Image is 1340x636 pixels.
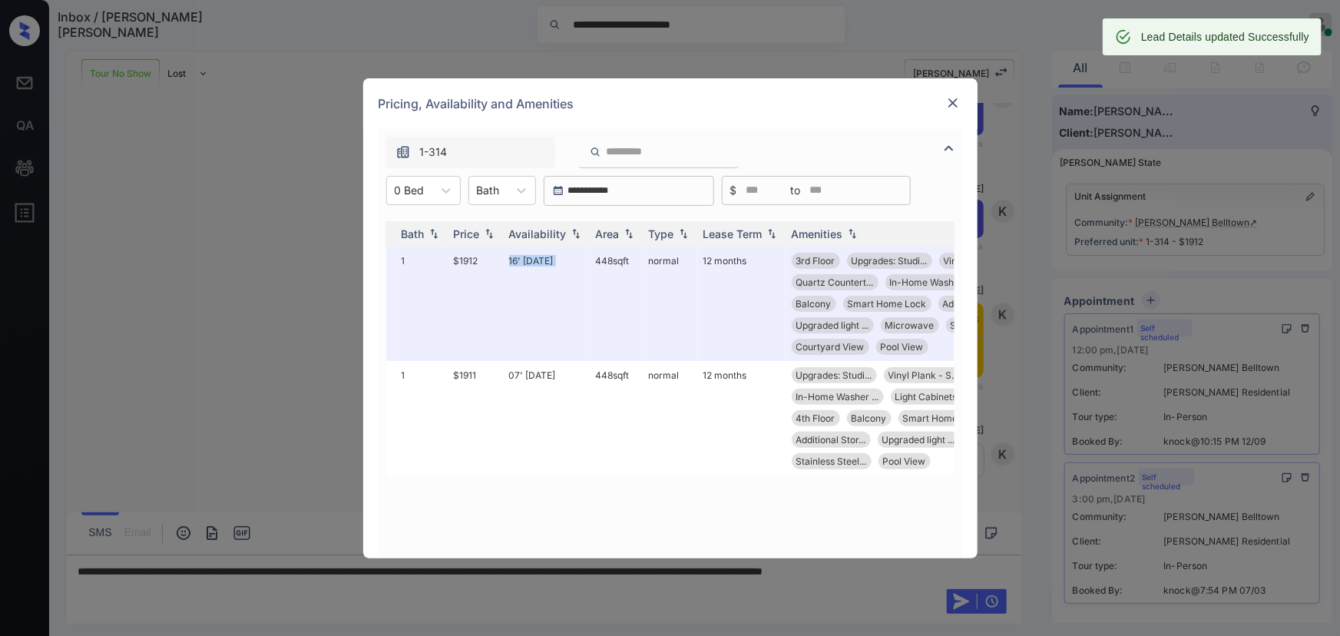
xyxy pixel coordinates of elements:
[395,144,411,160] img: icon-zuma
[448,361,503,475] td: $1911
[943,298,1013,310] span: Additional Stor...
[945,95,961,111] img: close
[395,361,448,475] td: 1
[649,227,674,240] div: Type
[895,391,958,402] span: Light Cabinets
[426,228,442,239] img: sorting
[621,228,637,239] img: sorting
[852,412,887,424] span: Balcony
[796,369,872,381] span: Upgrades: Studi...
[885,320,935,331] span: Microwave
[730,182,737,199] span: $
[852,255,928,267] span: Upgrades: Studi...
[796,391,879,402] span: In-Home Washer ...
[944,255,1014,267] span: Vinyl Plank - S...
[363,78,978,129] div: Pricing, Availability and Amenities
[395,247,448,361] td: 1
[796,255,835,267] span: 3rd Floor
[888,369,959,381] span: Vinyl Plank - S...
[903,412,982,424] span: Smart Home Lock
[940,139,958,157] img: icon-zuma
[420,144,448,161] span: 1-314
[509,227,567,240] div: Availability
[503,247,590,361] td: 16' [DATE]
[764,228,779,239] img: sorting
[697,361,786,475] td: 12 months
[454,227,480,240] div: Price
[1141,23,1309,51] div: Lead Details updated Successfully
[792,227,843,240] div: Amenities
[796,455,867,467] span: Stainless Steel...
[951,320,1021,331] span: Stainless Steel...
[883,455,926,467] span: Pool View
[791,182,801,199] span: to
[697,247,786,361] td: 12 months
[568,228,584,239] img: sorting
[503,361,590,475] td: 07' [DATE]
[796,320,869,331] span: Upgraded light ...
[882,434,955,446] span: Upgraded light ...
[590,247,643,361] td: 448 sqft
[796,298,832,310] span: Balcony
[796,434,866,446] span: Additional Stor...
[890,277,973,288] span: In-Home Washer ...
[596,227,620,240] div: Area
[796,341,865,353] span: Courtyard View
[402,227,425,240] div: Bath
[881,341,924,353] span: Pool View
[848,298,927,310] span: Smart Home Lock
[796,277,874,288] span: Quartz Countert...
[590,361,643,475] td: 448 sqft
[643,361,697,475] td: normal
[448,247,503,361] td: $1912
[481,228,497,239] img: sorting
[643,247,697,361] td: normal
[845,228,860,239] img: sorting
[796,412,835,424] span: 4th Floor
[703,227,763,240] div: Lease Term
[676,228,691,239] img: sorting
[590,145,601,159] img: icon-zuma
